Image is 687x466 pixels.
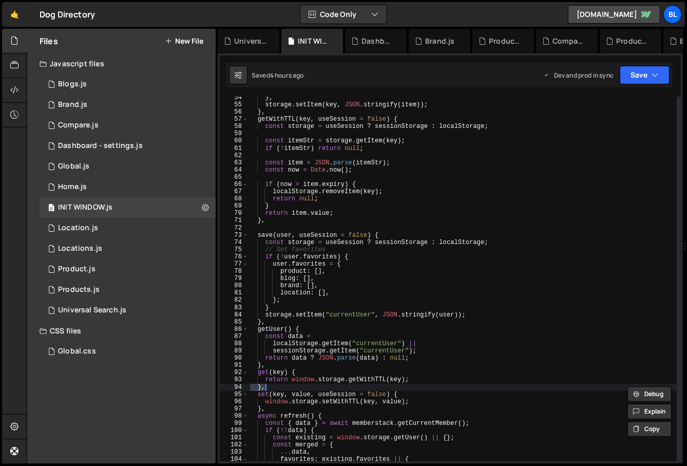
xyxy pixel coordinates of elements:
[220,296,249,304] div: 82
[220,391,249,398] div: 95
[48,204,54,213] span: 0
[40,259,216,279] div: 16220/44393.js
[220,239,249,246] div: 74
[489,36,522,46] div: Product.js
[40,197,216,218] div: 16220/44477.js
[58,244,102,253] div: Locations.js
[40,35,58,47] h2: Files
[58,100,87,109] div: Brand.js
[220,260,249,268] div: 77
[40,218,216,238] : 16220/43679.js
[220,289,249,296] div: 81
[361,36,394,46] div: Dashboard - settings.js
[220,376,249,383] div: 93
[58,223,98,233] div: Location.js
[220,413,249,420] div: 98
[40,136,216,156] div: 16220/44476.js
[220,340,249,347] div: 88
[220,398,249,405] div: 96
[220,427,249,434] div: 100
[220,319,249,326] div: 85
[627,404,672,419] button: Explain
[220,384,249,391] div: 94
[552,36,585,46] div: Compare.js
[58,265,96,274] div: Product.js
[300,5,387,24] button: Code Only
[220,347,249,355] div: 89
[40,115,216,136] div: 16220/44328.js
[220,275,249,282] div: 79
[40,95,216,115] div: 16220/44394.js
[40,8,95,21] div: Dog Directory
[40,156,216,177] div: 16220/43681.js
[616,36,649,46] div: Products.js
[220,210,249,217] div: 70
[627,386,672,402] button: Debug
[2,2,27,27] a: 🤙
[220,268,249,275] div: 78
[220,152,249,159] div: 62
[425,36,454,46] div: Brand.js
[40,238,216,259] div: 16220/43680.js
[220,145,249,152] div: 61
[620,66,670,84] button: Save
[220,108,249,116] div: 56
[220,174,249,181] div: 65
[165,37,203,45] button: New File
[270,71,304,80] div: 4 hours ago
[220,195,249,202] div: 68
[27,321,216,341] div: CSS files
[40,300,216,321] div: 16220/45124.js
[58,121,99,130] div: Compare.js
[40,177,216,197] div: 16220/44319.js
[220,449,249,456] div: 103
[220,355,249,362] div: 90
[220,434,249,441] div: 101
[220,282,249,289] div: 80
[220,456,249,463] div: 104
[220,116,249,123] div: 57
[220,369,249,376] div: 92
[220,225,249,232] div: 72
[220,130,249,137] div: 59
[298,36,331,46] div: INIT WINDOW.js
[220,420,249,427] div: 99
[220,405,249,413] div: 97
[663,5,682,24] a: Bl
[220,246,249,253] div: 75
[220,188,249,195] div: 67
[220,137,249,144] div: 60
[220,123,249,130] div: 58
[544,71,614,80] div: Dev and prod in sync
[220,202,249,210] div: 69
[220,304,249,311] div: 83
[252,71,304,80] div: Saved
[627,421,672,437] button: Copy
[220,159,249,166] div: 63
[220,441,249,449] div: 102
[568,5,660,24] a: [DOMAIN_NAME]
[40,341,216,362] div: 16220/43682.css
[220,311,249,319] div: 84
[58,347,96,356] div: Global.css
[58,203,112,212] div: INIT WINDOW.js
[58,285,100,294] div: Products.js
[220,232,249,239] div: 73
[58,182,87,192] div: Home.js
[220,217,249,224] div: 71
[40,279,216,300] div: 16220/44324.js
[234,36,267,46] div: Universal Search.js
[220,101,249,108] div: 55
[40,74,216,95] div: 16220/44321.js
[220,362,249,369] div: 91
[58,162,89,171] div: Global.js
[220,326,249,333] div: 86
[220,94,249,101] div: 54
[220,333,249,340] div: 87
[220,166,249,174] div: 64
[220,253,249,260] div: 76
[27,53,216,74] div: Javascript files
[58,306,126,315] div: Universal Search.js
[220,181,249,188] div: 66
